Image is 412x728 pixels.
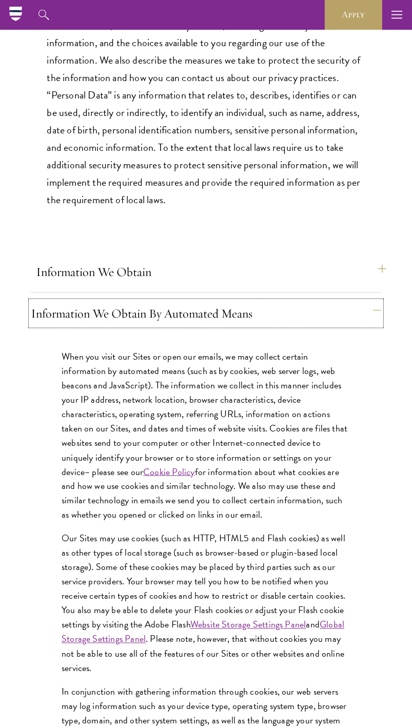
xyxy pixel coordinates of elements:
span: for information about what cookies are and how we use cookies and similar technology. We also may... [62,465,343,522]
span: and [306,618,320,632]
button: Information We Obtain By Automated Means [31,301,381,326]
span: When you visit our Sites or open our emails, we may collect certain information by automated mean... [62,349,347,479]
a: Global Storage Settings Panel [62,618,344,646]
span: . Please note, however, that without cookies you may not be able to use all of the features of ou... [62,632,344,675]
button: Information We Obtain [36,260,386,284]
a: Website Storage Settings Panel [190,618,306,632]
span: Our Sites may use cookies (such as HTTP, HTML5 and Flash cookies) as well as other types of local... [62,532,345,632]
a: Cookie Policy [143,465,194,479]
